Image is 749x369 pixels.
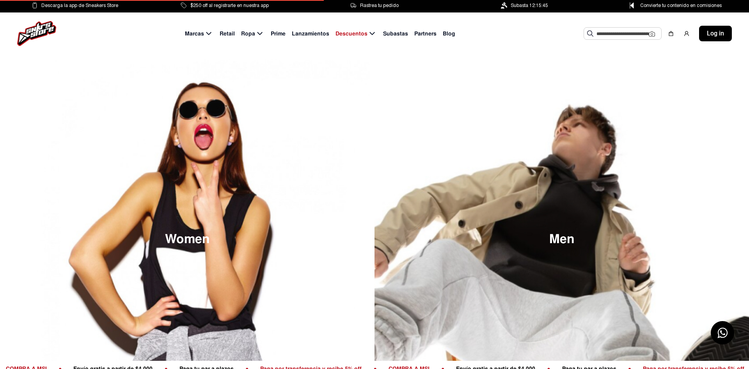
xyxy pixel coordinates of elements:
[41,1,118,10] span: Descarga la app de Sneakers Store
[185,30,204,38] span: Marcas
[640,1,722,10] span: Convierte tu contenido en comisiones
[549,233,575,245] span: Men
[511,1,548,10] span: Subasta 12:15:45
[587,30,593,37] img: Buscar
[649,31,655,37] img: Cámara
[683,30,690,37] img: user
[668,30,674,37] img: shopping
[360,1,399,10] span: Rastrea tu pedido
[292,30,329,38] span: Lanzamientos
[271,30,286,38] span: Prime
[443,30,455,38] span: Blog
[165,233,210,245] span: Women
[383,30,408,38] span: Subastas
[17,21,56,46] img: logo
[414,30,437,38] span: Partners
[707,29,724,38] span: Log in
[190,1,269,10] span: $250 off al registrarte en nuestra app
[627,2,637,9] img: Control Point Icon
[241,30,255,38] span: Ropa
[220,30,235,38] span: Retail
[335,30,367,38] span: Descuentos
